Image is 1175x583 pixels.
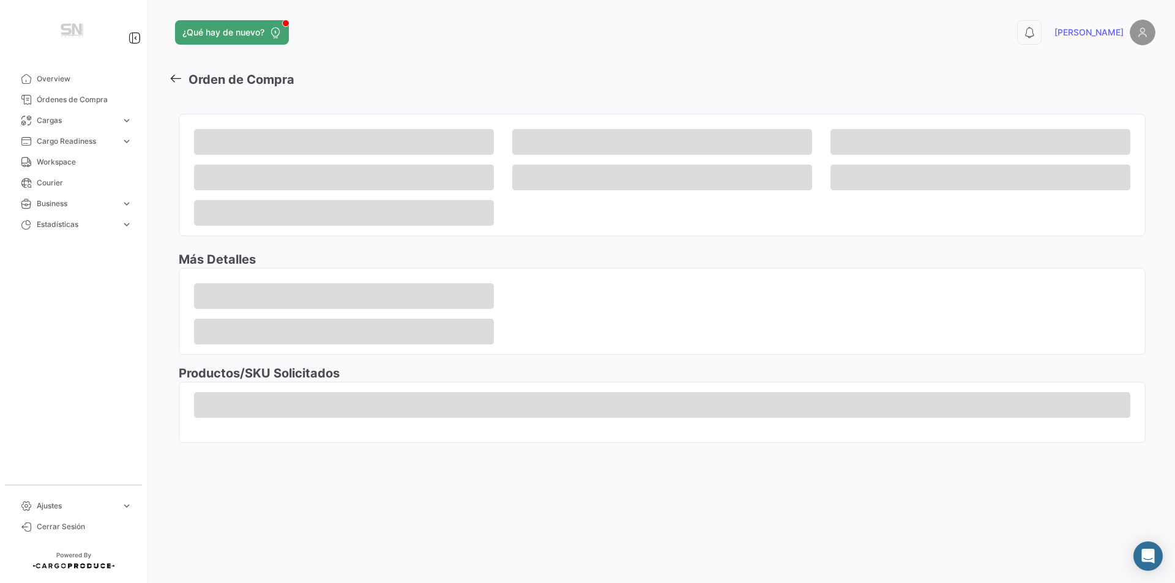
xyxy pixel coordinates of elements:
[10,152,137,173] a: Workspace
[179,251,1146,268] h3: Más Detalles
[37,521,132,532] span: Cerrar Sesión
[37,198,116,209] span: Business
[10,89,137,110] a: Órdenes de Compra
[188,71,294,89] h3: Orden de Compra
[121,198,132,209] span: expand_more
[37,94,132,105] span: Órdenes de Compra
[1133,541,1163,571] div: Abrir Intercom Messenger
[10,173,137,193] a: Courier
[1054,26,1124,39] span: [PERSON_NAME]
[37,136,116,147] span: Cargo Readiness
[43,15,104,49] img: Manufactura+Logo.png
[175,20,289,45] button: ¿Qué hay de nuevo?
[1130,20,1155,45] img: placeholder-user.png
[121,136,132,147] span: expand_more
[37,73,132,84] span: Overview
[182,26,264,39] span: ¿Qué hay de nuevo?
[10,69,137,89] a: Overview
[37,115,116,126] span: Cargas
[37,219,116,230] span: Estadísticas
[179,365,1146,382] h3: Productos/SKU Solicitados
[121,219,132,230] span: expand_more
[121,115,132,126] span: expand_more
[37,157,132,168] span: Workspace
[37,177,132,188] span: Courier
[121,500,132,511] span: expand_more
[37,500,116,511] span: Ajustes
